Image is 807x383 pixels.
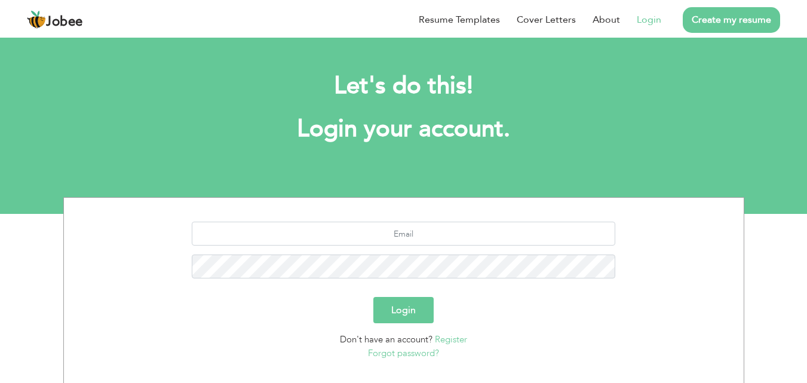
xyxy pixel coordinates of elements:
[27,10,46,29] img: jobee.io
[368,347,439,359] a: Forgot password?
[373,297,434,323] button: Login
[340,333,432,345] span: Don't have an account?
[192,222,615,246] input: Email
[637,13,661,27] a: Login
[683,7,780,33] a: Create my resume
[419,13,500,27] a: Resume Templates
[81,71,726,102] h2: Let's do this!
[435,333,467,345] a: Register
[27,10,83,29] a: Jobee
[593,13,620,27] a: About
[46,16,83,29] span: Jobee
[517,13,576,27] a: Cover Letters
[81,114,726,145] h1: Login your account.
